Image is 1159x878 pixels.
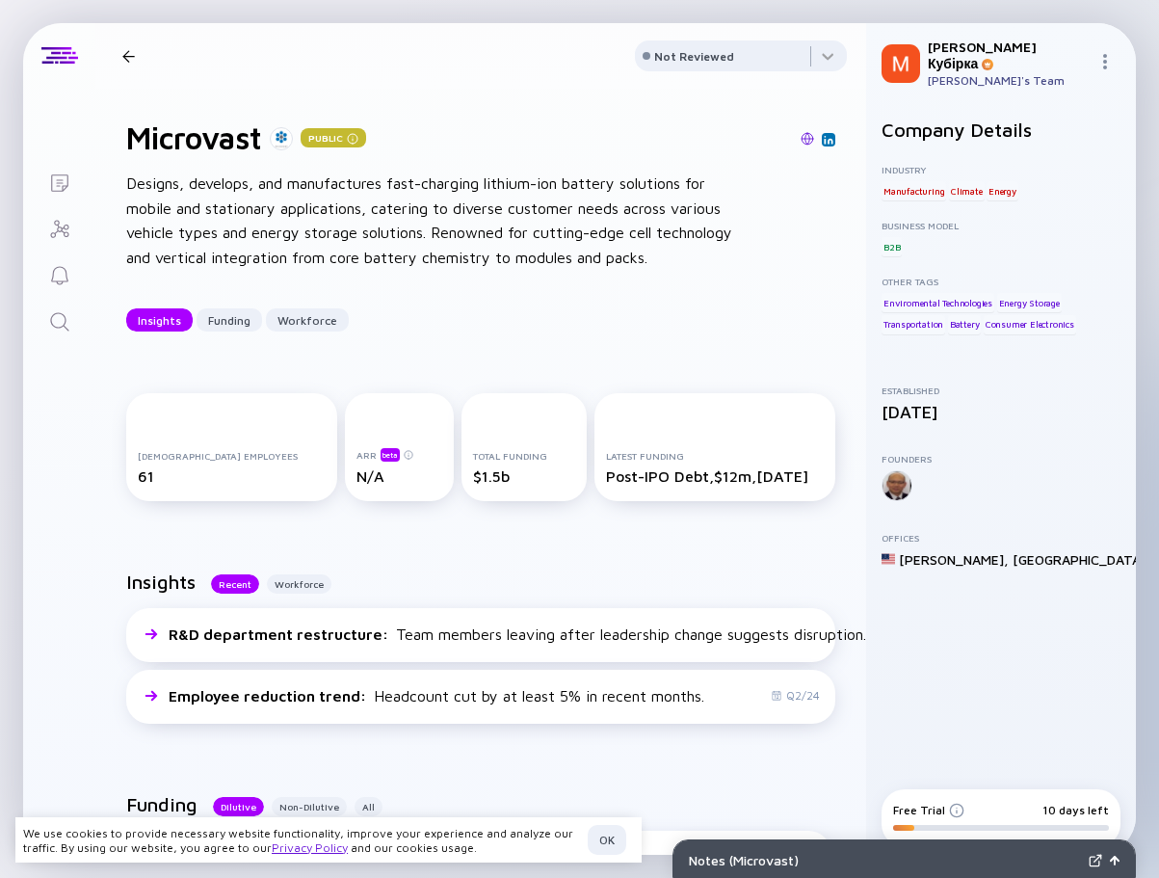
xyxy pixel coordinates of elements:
div: Free Trial [893,803,964,817]
img: United States Flag [882,552,895,566]
img: Микола Profile Picture [882,44,920,83]
div: Designs, develops, and manufactures fast-charging lithium-ion battery solutions for mobile and st... [126,172,743,270]
div: beta [381,448,400,462]
button: Non-Dilutive [272,797,347,816]
button: Recent [211,574,259,594]
img: Expand Notes [1089,854,1102,867]
h2: Company Details [882,119,1120,141]
div: Team members leaving after leadership change suggests disruption. [169,625,866,643]
div: Business Model [882,220,1120,231]
a: Privacy Policy [272,840,348,855]
div: Insights [126,306,193,335]
button: Dilutive [213,797,264,816]
div: Workforce [266,306,349,335]
button: Workforce [266,308,349,332]
img: Menu [1097,54,1113,69]
h1: Microvast [126,120,262,156]
button: Insights [126,308,193,332]
div: We use cookies to provide necessary website functionality, improve your experience and analyze ou... [23,826,580,855]
div: B2B [882,237,902,256]
div: Offices [882,532,1120,544]
div: Battery [948,315,982,334]
div: Enviromental Technologies [882,293,994,312]
a: Reminders [23,251,95,297]
button: Workforce [267,574,331,594]
div: Consumer Electronics [984,315,1076,334]
div: [GEOGRAPHIC_DATA] [1013,551,1146,568]
button: All [355,797,382,816]
div: Total Funding [473,450,575,462]
div: 61 [138,467,326,485]
div: Founders [882,453,1120,465]
div: Q2/24 [771,688,820,703]
div: [DEMOGRAPHIC_DATA] Employees [138,450,326,462]
div: [PERSON_NAME] , [899,551,1009,568]
div: Climate [949,181,985,200]
div: Not Reviewed [654,49,734,64]
div: N/A [356,467,441,485]
h2: Funding [126,793,198,815]
div: Established [882,385,1120,396]
div: Industry [882,164,1120,175]
div: Other Tags [882,276,1120,287]
div: [PERSON_NAME]'s Team [928,73,1090,88]
a: Search [23,297,95,343]
img: Microvast Linkedin Page [824,135,833,145]
img: Microvast Website [801,132,814,146]
div: Energy [987,181,1018,200]
button: OK [588,825,626,855]
span: Employee reduction trend : [169,687,370,705]
div: Manufacturing [882,181,946,200]
div: Transportation [882,315,945,334]
div: Post-IPO Debt, $12m, [DATE] [606,467,824,485]
div: Notes ( Microvast ) [689,852,1081,868]
div: [DATE] [882,402,1120,422]
div: Latest Funding [606,450,824,462]
a: Lists [23,158,95,204]
div: [PERSON_NAME] Кубірка [928,39,1090,71]
span: R&D department restructure : [169,625,392,643]
div: Funding [197,306,262,335]
img: Open Notes [1110,856,1119,865]
div: Energy Storage [997,293,1062,312]
button: Funding [197,308,262,332]
a: Investor Map [23,204,95,251]
div: ARR [356,447,441,462]
h2: Insights [126,571,196,593]
div: 10 days left [1042,803,1109,817]
div: Public [301,128,366,147]
div: Headcount cut by at least 5% in recent months. [169,687,704,705]
div: $1.5b [473,467,575,485]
